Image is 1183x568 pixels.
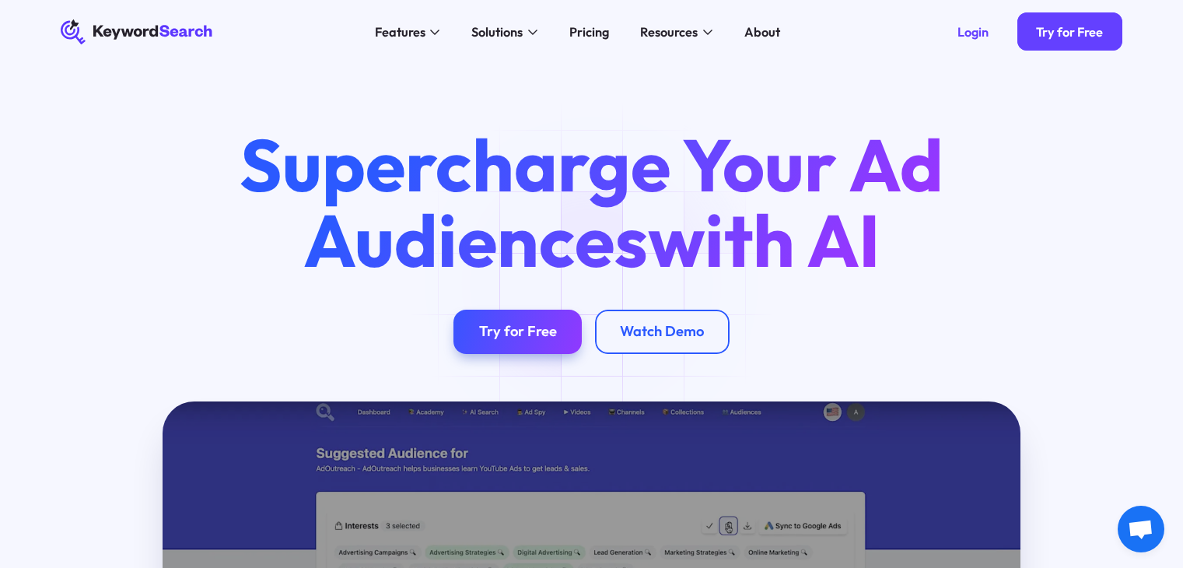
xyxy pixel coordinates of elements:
h1: Supercharge Your Ad Audiences [210,127,972,278]
div: Resources [640,23,698,42]
a: Try for Free [453,310,582,354]
div: Solutions [471,23,523,42]
div: Pricing [569,23,609,42]
div: Try for Free [1036,24,1103,40]
div: Try for Free [479,323,557,341]
div: Watch Demo [620,323,704,341]
a: Login [938,12,1007,51]
a: About [734,19,789,45]
div: Open chat [1118,506,1164,552]
a: Try for Free [1017,12,1122,51]
div: About [744,23,780,42]
div: Login [957,24,989,40]
div: Features [375,23,425,42]
a: Pricing [559,19,618,45]
span: with AI [648,194,880,286]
